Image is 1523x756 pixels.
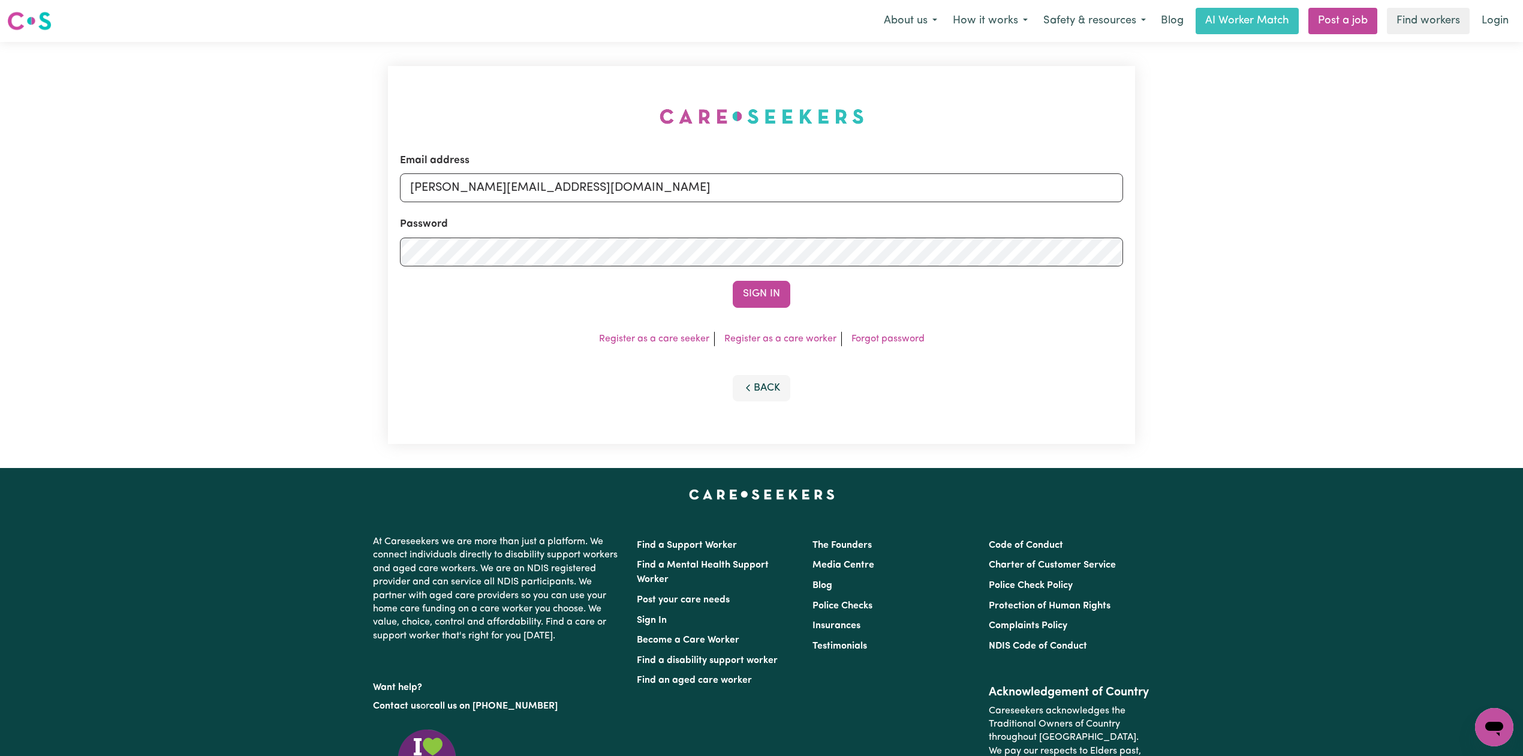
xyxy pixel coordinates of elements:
a: Police Checks [812,601,872,611]
a: Insurances [812,621,860,631]
a: Blog [1154,8,1191,34]
a: Post your care needs [637,595,730,605]
a: Find a Mental Health Support Worker [637,560,769,584]
a: Police Check Policy [989,581,1073,590]
button: About us [876,8,945,34]
a: Sign In [637,616,667,625]
a: Forgot password [851,334,925,344]
a: Register as a care seeker [599,334,709,344]
a: Find an aged care worker [637,676,752,685]
iframe: Button to launch messaging window [1475,708,1513,746]
button: How it works [945,8,1036,34]
a: Charter of Customer Service [989,560,1116,570]
img: Careseekers logo [7,10,52,32]
a: NDIS Code of Conduct [989,641,1087,651]
a: Media Centre [812,560,874,570]
a: Find a disability support worker [637,656,778,665]
a: Careseekers logo [7,7,52,35]
a: Blog [812,581,832,590]
a: Find workers [1387,8,1470,34]
a: The Founders [812,541,872,550]
a: AI Worker Match [1196,8,1299,34]
button: Back [733,375,790,401]
input: Email address [400,173,1123,202]
label: Email address [400,153,469,169]
a: Protection of Human Rights [989,601,1110,611]
a: Testimonials [812,641,867,651]
p: At Careseekers we are more than just a platform. We connect individuals directly to disability su... [373,530,622,647]
a: Code of Conduct [989,541,1063,550]
h2: Acknowledgement of Country [989,685,1150,700]
p: Want help? [373,676,622,694]
a: call us on [PHONE_NUMBER] [429,701,558,711]
p: or [373,695,622,718]
button: Sign In [733,281,790,307]
a: Register as a care worker [724,334,836,344]
a: Find a Support Worker [637,541,737,550]
a: Login [1474,8,1516,34]
a: Contact us [373,701,420,711]
a: Careseekers home page [689,490,835,499]
a: Post a job [1308,8,1377,34]
label: Password [400,217,448,232]
a: Complaints Policy [989,621,1067,631]
button: Safety & resources [1036,8,1154,34]
a: Become a Care Worker [637,635,739,645]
